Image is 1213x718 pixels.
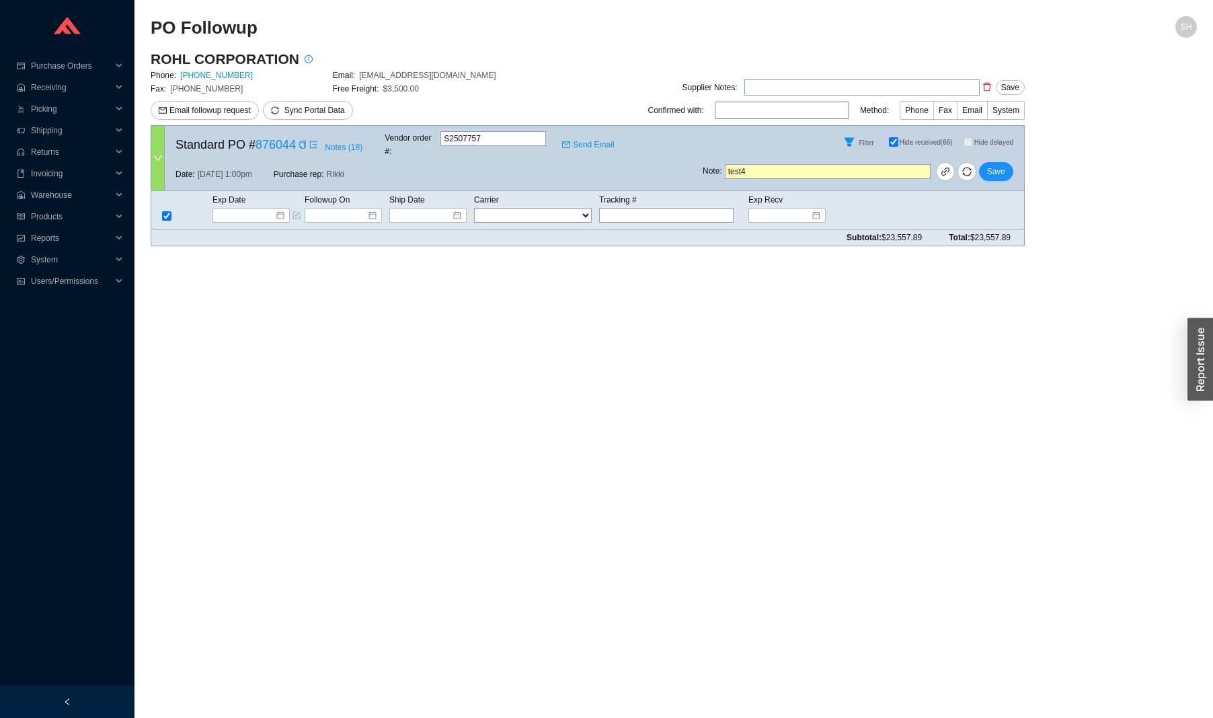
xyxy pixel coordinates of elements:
[889,137,898,147] input: Hide received(66)
[16,170,26,178] span: book
[900,139,953,146] span: Hide received (66)
[996,80,1025,95] button: Save
[31,55,112,77] span: Purchase Orders
[169,104,251,117] span: Email followup request
[987,165,1005,178] span: Save
[562,141,570,149] span: mail
[16,277,26,285] span: idcard
[383,84,419,94] span: $3,500.00
[980,82,994,92] span: delete
[300,55,317,63] span: info-circle
[271,106,279,114] span: sync
[299,50,318,69] button: info-circle
[31,120,112,141] span: Shipping
[1001,81,1019,94] span: Save
[359,71,496,80] span: [EMAIL_ADDRESS][DOMAIN_NAME]
[325,141,362,154] span: Notes ( 18 )
[333,71,355,80] span: Email:
[324,140,363,149] button: Notes (18)
[31,141,112,163] span: Returns
[327,168,344,181] span: Rikki
[905,106,929,115] span: Phone
[309,138,317,151] a: export
[599,195,637,205] span: Tracking #
[936,162,955,181] a: link
[385,131,438,158] span: Vendor order # :
[153,153,163,163] span: down
[305,195,350,205] span: Followup On
[31,249,112,271] span: System
[16,148,26,156] span: customer-service
[839,137,859,147] span: filter
[859,139,873,147] span: Filter
[151,84,166,94] span: Fax:
[159,106,167,116] span: mail
[648,101,1025,120] div: Confirmed with: Method:
[703,164,722,179] span: Note :
[979,162,1013,181] button: Save
[299,138,307,151] div: Copy
[31,77,112,98] span: Receiving
[949,231,1011,244] span: Total:
[31,227,112,249] span: Reports
[16,234,26,242] span: fund
[151,16,935,40] h2: PO Followup
[31,184,112,206] span: Warehouse
[1181,16,1192,38] span: SH
[333,84,379,94] span: Free Freight:
[389,195,425,205] span: Ship Date
[974,139,1013,146] span: Hide delayed
[962,106,982,115] span: Email
[882,233,922,242] span: $23,557.89
[292,211,301,219] span: form
[980,77,994,96] button: delete
[992,106,1019,115] span: System
[284,106,345,115] span: Sync Portal Data
[170,84,243,94] span: [PHONE_NUMBER]
[31,271,112,292] span: Users/Permissions
[16,256,26,264] span: setting
[957,162,976,181] button: sync
[31,163,112,184] span: Invoicing
[31,206,112,227] span: Products
[309,141,317,149] span: export
[63,698,71,706] span: left
[964,137,973,147] input: Hide delayed
[256,138,296,151] a: 876044
[151,50,299,69] h3: ROHL CORPORATION
[562,138,614,151] a: mailSend Email
[151,101,259,120] button: mailEmail followup request
[175,168,195,181] span: Date:
[198,168,252,181] span: [DATE] 1:00pm
[274,168,324,181] span: Purchase rep:
[847,231,922,244] span: Subtotal:
[939,106,952,115] span: Fax
[16,62,26,70] span: credit-card
[212,195,245,205] span: Exp Date
[838,131,860,153] button: Filter
[682,81,738,94] div: Supplier Notes:
[941,168,950,178] span: link
[970,233,1011,242] span: $23,557.89
[263,101,353,120] button: syncSync Portal Data
[958,167,976,176] span: sync
[31,98,112,120] span: Picking
[474,195,499,205] span: Carrier
[748,195,783,205] span: Exp Recv
[180,71,253,80] a: [PHONE_NUMBER]
[16,213,26,221] span: read
[299,141,307,149] span: copy
[175,135,296,155] span: Standard PO #
[151,71,176,80] span: Phone:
